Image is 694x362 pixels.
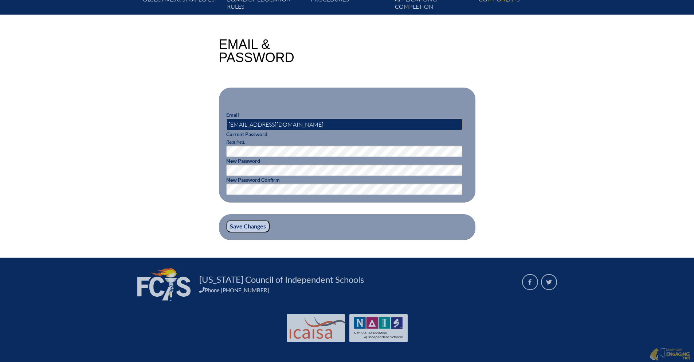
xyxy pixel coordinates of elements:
[226,158,260,164] label: New Password
[226,139,245,145] span: Required.
[137,268,191,301] img: FCIS_logo_white
[226,177,280,183] label: New Password Confirm
[226,220,270,232] input: Save Changes
[199,287,513,293] div: Phone [PHONE_NUMBER]
[196,274,367,285] a: [US_STATE] Council of Independent Schools
[666,348,690,361] p: Made with
[354,317,403,339] img: NAIS Logo
[219,38,294,64] h1: Email & Password
[666,352,690,361] img: Engaging - Bring it online
[226,131,267,137] label: Current Password
[659,348,667,358] img: Engaging - Bring it online
[226,112,239,118] label: Email
[650,348,659,361] img: Engaging - Bring it online
[290,317,346,339] img: Int'l Council Advancing Independent School Accreditation logo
